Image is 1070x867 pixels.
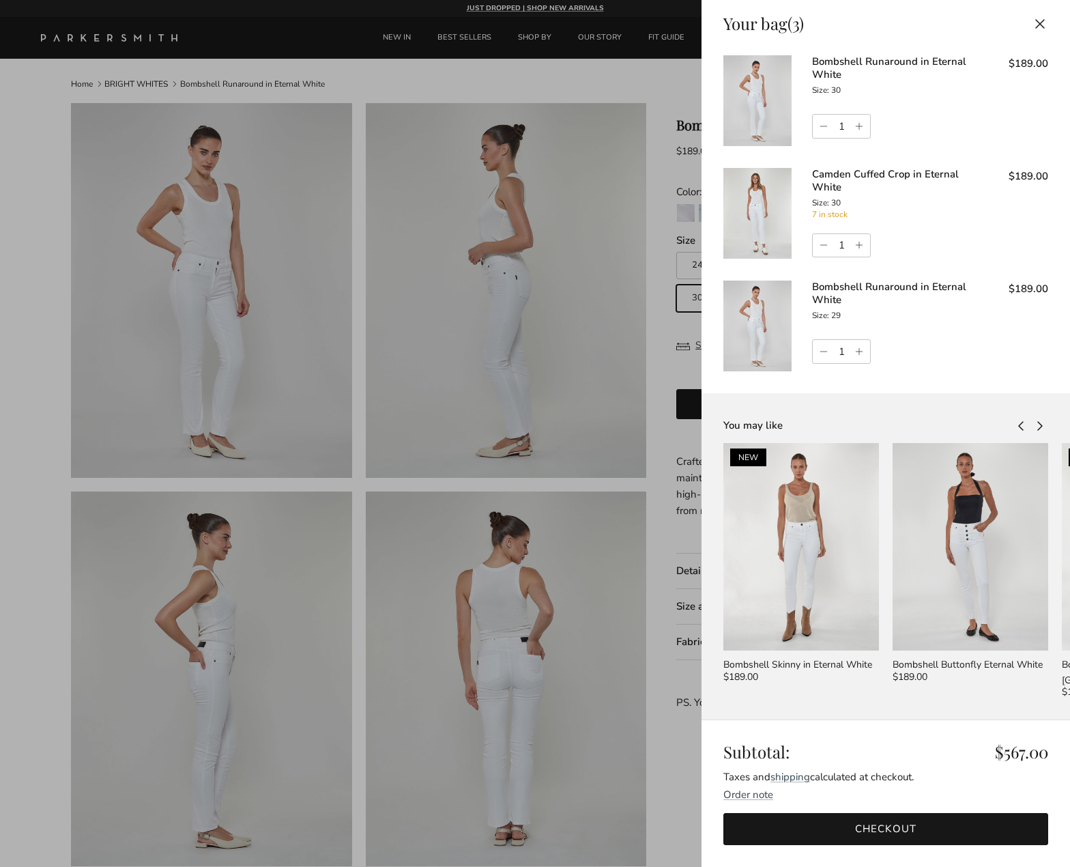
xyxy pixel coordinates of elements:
[831,85,841,96] span: 30
[852,340,870,363] a: Increase quantity
[812,85,829,96] span: Size:
[787,12,804,34] span: (3)
[813,340,831,363] a: Decrease quantity
[831,115,852,137] input: Quantity
[770,770,810,784] a: shipping
[831,310,841,321] span: 29
[1009,57,1048,70] span: $189.00
[812,55,966,82] a: Bombshell Runaround in Eternal White
[852,115,870,138] a: Increase quantity
[723,418,1013,433] div: You may like
[893,657,1048,688] a: Bombshell Buttonfly Eternal White $189.00
[812,197,829,208] span: Size:
[723,14,804,33] div: Your bag
[831,197,841,208] span: 30
[831,235,852,257] input: Quantity
[812,167,959,195] a: Camden Cuffed Crop in Eternal White
[812,208,988,221] div: 7 in stock
[852,234,870,257] a: Increase quantity
[723,769,1048,785] div: Taxes and calculated at checkout.
[1009,282,1048,296] span: $189.00
[893,670,927,685] span: $189.00
[723,788,773,801] toggle-target: Order note
[1009,169,1048,183] span: $189.00
[893,657,1048,672] div: Bombshell Buttonfly Eternal White
[831,341,852,363] input: Quantity
[813,115,831,138] a: Decrease quantity
[812,280,966,307] a: Bombshell Runaround in Eternal White
[995,742,1048,762] span: $567.00
[813,234,831,257] a: Decrease quantity
[723,657,879,672] div: Bombshell Skinny in Eternal White
[723,742,1048,762] div: Subtotal:
[11,815,139,856] iframe: Sign Up via Text for Offers
[812,310,829,321] span: Size:
[723,813,1048,845] a: Checkout
[723,670,758,685] span: $189.00
[723,657,879,688] a: Bombshell Skinny in Eternal White $189.00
